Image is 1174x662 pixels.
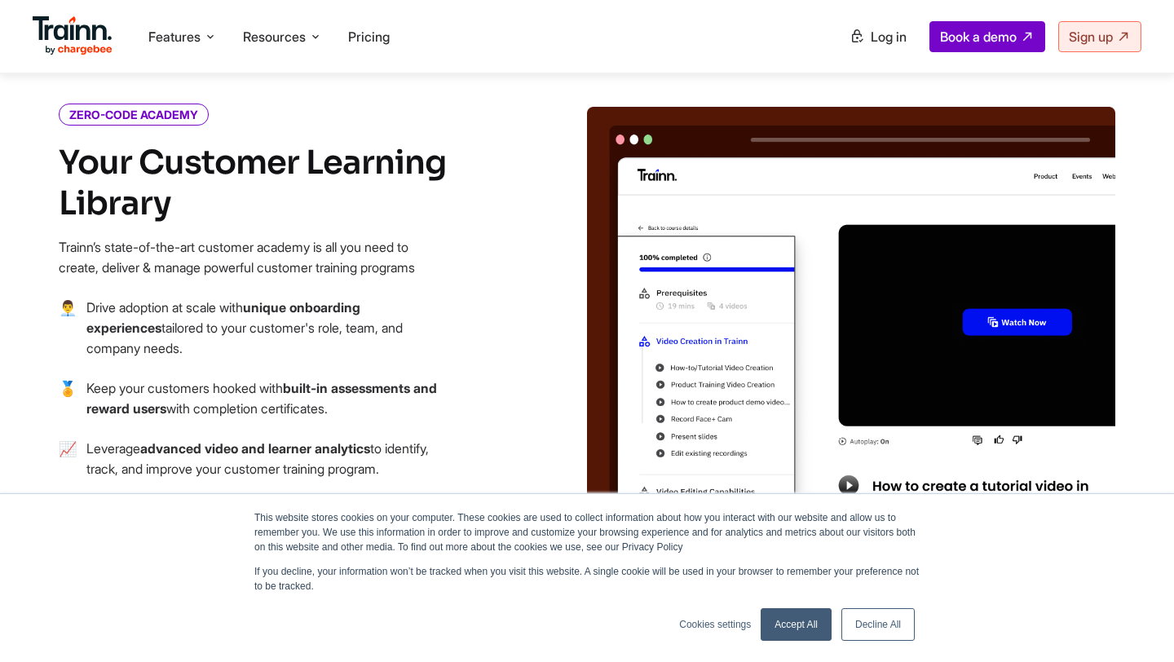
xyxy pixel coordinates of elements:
b: built-in assessments and reward users [86,380,437,417]
a: Log in [840,22,916,51]
p: Keep your customers hooked with with completion certificates. [86,378,450,419]
h4: Your Customer Learning Library [59,143,450,224]
img: Trainn Logo [33,16,113,55]
i: ZERO-CODE ACADEMY [59,104,209,126]
p: Drive adoption at scale with tailored to your customer's role, team, and company needs. [86,298,450,359]
b: unique onboarding experiences [86,299,360,336]
p: Leverage to identify, track, and improve your customer training program. [86,439,450,479]
span: → [59,439,77,499]
a: Accept All [761,608,832,641]
a: Book a demo [929,21,1045,52]
img: video creation | saas learning management system [587,107,1115,608]
p: Trainn’s state-of-the-art customer academy is all you need to create, deliver & manage powerful c... [59,237,450,278]
a: Cookies settings [679,617,751,632]
span: Sign up [1069,29,1113,45]
p: This website stores cookies on your computer. These cookies are used to collect information about... [254,510,920,554]
span: Book a demo [940,29,1017,45]
span: → [59,378,77,439]
span: Features [148,28,201,46]
a: Pricing [348,29,390,45]
b: advanced video and learner analytics [140,440,370,457]
a: Decline All [841,608,915,641]
p: If you decline, your information won’t be tracked when you visit this website. A single cookie wi... [254,564,920,594]
span: Log in [871,29,907,45]
span: Resources [243,28,306,46]
a: Sign up [1058,21,1141,52]
span: → [59,298,77,378]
